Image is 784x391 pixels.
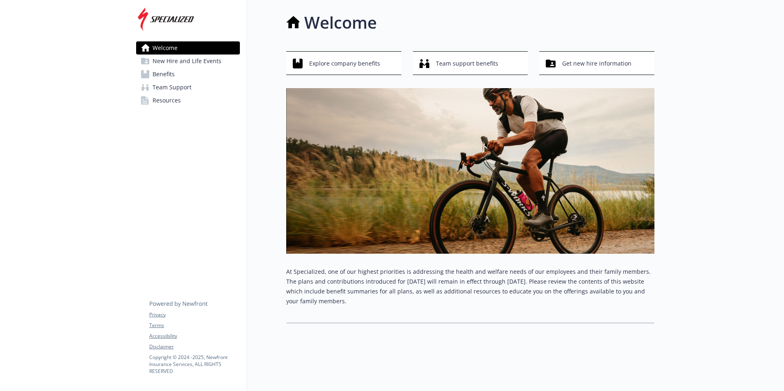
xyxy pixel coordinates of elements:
[304,10,377,35] h1: Welcome
[153,68,175,81] span: Benefits
[149,311,239,318] a: Privacy
[436,56,498,71] span: Team support benefits
[286,51,401,75] button: Explore company benefits
[136,41,240,55] a: Welcome
[149,332,239,340] a: Accessibility
[413,51,528,75] button: Team support benefits
[153,94,181,107] span: Resources
[562,56,631,71] span: Get new hire information
[136,68,240,81] a: Benefits
[539,51,654,75] button: Get new hire information
[309,56,380,71] span: Explore company benefits
[149,322,239,329] a: Terms
[149,354,239,375] p: Copyright © 2024 - 2025 , Newfront Insurance Services, ALL RIGHTS RESERVED
[153,41,178,55] span: Welcome
[149,343,239,350] a: Disclaimer
[286,267,654,306] p: At Specialized, one of our highest priorities is addressing the health and welfare needs of our e...
[153,55,221,68] span: New Hire and Life Events
[136,81,240,94] a: Team Support
[286,88,654,254] img: overview page banner
[136,94,240,107] a: Resources
[136,55,240,68] a: New Hire and Life Events
[153,81,191,94] span: Team Support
